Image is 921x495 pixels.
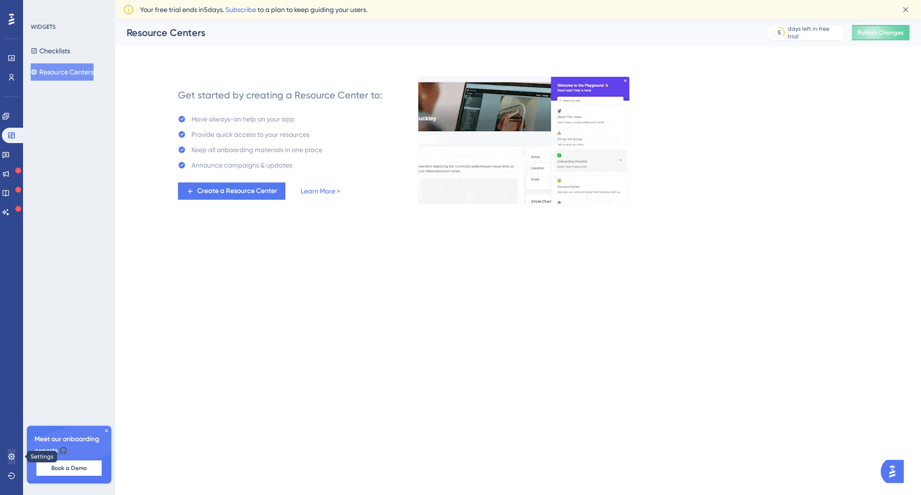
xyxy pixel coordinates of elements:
[191,144,322,156] div: Keep all onboarding materials in one place
[788,25,841,40] div: days left in free trial
[178,88,382,102] div: Get started by creating a Resource Center to:
[31,63,94,81] button: Resource Centers
[778,29,781,36] div: 5
[191,129,309,140] div: Provide quick access to your resources
[31,42,70,60] button: Checklists
[140,4,367,15] span: Your free trial ends in 5 days. to a plan to keep guiding your users.
[418,76,630,204] img: 0356d1974f90e2cc51a660023af54dec.gif
[36,460,102,476] button: Book a Demo
[858,29,904,36] span: Publish Changes
[881,457,909,486] iframe: UserGuiding AI Assistant Launcher
[191,159,292,171] div: Announce campaigns & updates
[35,434,104,457] span: Meet our onboarding experts 🎧
[197,185,277,197] span: Create a Resource Center
[301,185,340,197] a: Learn More >
[51,464,87,472] span: Book a Demo
[31,23,56,31] div: WIDGETS
[225,6,256,13] a: Subscribe
[191,113,295,125] div: Have always-on help on your app
[127,26,744,39] div: Resource Centers
[852,25,909,40] button: Publish Changes
[178,182,285,200] button: Create a Resource Center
